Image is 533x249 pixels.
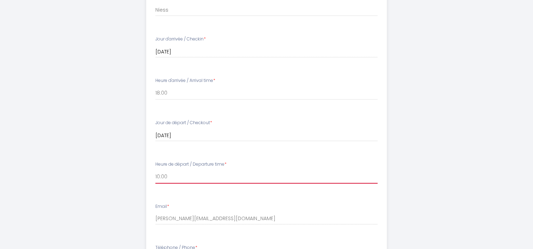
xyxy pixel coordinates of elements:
[155,77,215,84] label: Heure d'arrivée / Arrival time
[155,161,227,168] label: Heure de départ / Departure time
[155,203,169,210] label: Email
[155,120,212,126] label: Jour de départ / Checkout
[155,36,206,43] label: Jour d'arrivée / Checkin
